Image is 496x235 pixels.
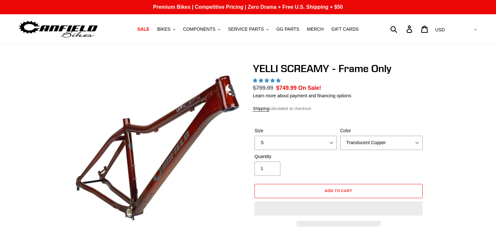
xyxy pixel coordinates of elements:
[298,84,321,92] span: On Sale!
[276,85,297,91] span: $749.99
[73,64,242,232] img: YELLI SCREAMY - Frame Only
[328,25,362,34] a: GIFT CARDS
[180,25,223,34] button: COMPONENTS
[331,27,359,32] span: GIFT CARDS
[134,25,153,34] a: SALE
[225,25,272,34] button: SERVICE PARTS
[340,127,423,134] label: Color
[273,25,303,34] a: GG PARTS
[253,78,282,83] span: 5.00 stars
[254,184,423,198] button: Add to cart
[253,106,269,112] a: Shipping
[18,19,99,39] img: Canfield Bikes
[325,188,353,193] span: Add to cart
[253,62,424,75] h1: YELLI SCREAMY - Frame Only
[253,93,351,98] a: Learn more about payment and financing options
[253,105,424,112] div: calculated at checkout.
[304,25,327,34] a: MERCH
[154,25,178,34] button: BIKES
[157,27,170,32] span: BIKES
[183,27,215,32] span: COMPONENTS
[307,27,324,32] span: MERCH
[254,127,337,134] label: Size
[394,22,410,36] input: Search
[228,27,264,32] span: SERVICE PARTS
[137,27,149,32] span: SALE
[276,27,299,32] span: GG PARTS
[253,85,273,91] s: $799.99
[254,153,337,160] label: Quantity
